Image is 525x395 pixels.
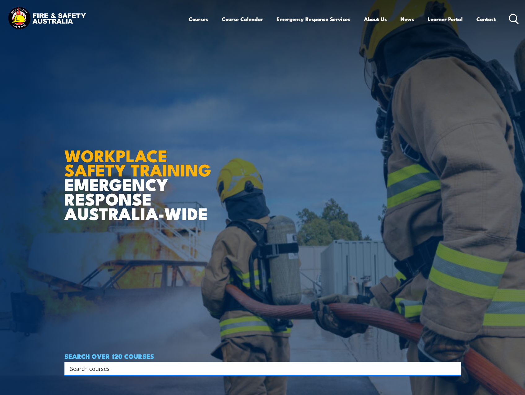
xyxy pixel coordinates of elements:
[476,11,496,27] a: Contact
[222,11,263,27] a: Course Calendar
[71,364,448,373] form: Search form
[364,11,387,27] a: About Us
[64,353,461,359] h4: SEARCH OVER 120 COURSES
[70,364,447,373] input: Search input
[189,11,208,27] a: Courses
[400,11,414,27] a: News
[277,11,350,27] a: Emergency Response Services
[64,142,211,182] strong: WORKPLACE SAFETY TRAINING
[64,132,216,220] h1: EMERGENCY RESPONSE AUSTRALIA-WIDE
[450,364,459,373] button: Search magnifier button
[428,11,463,27] a: Learner Portal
